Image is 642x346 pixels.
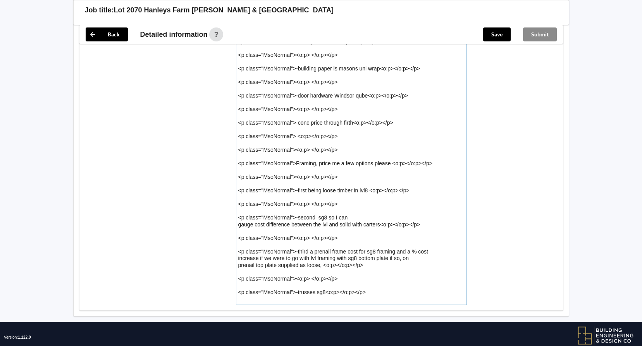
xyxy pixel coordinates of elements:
[483,27,511,41] button: Save
[140,31,208,38] span: Detailed information
[577,326,634,345] img: BEDC logo
[18,335,31,339] span: 1.122.0
[114,6,334,15] h3: Lot 2070 Hanleys Farm [PERSON_NAME] & [GEOGRAPHIC_DATA]
[85,6,114,15] h3: Job title:
[86,27,128,41] button: Back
